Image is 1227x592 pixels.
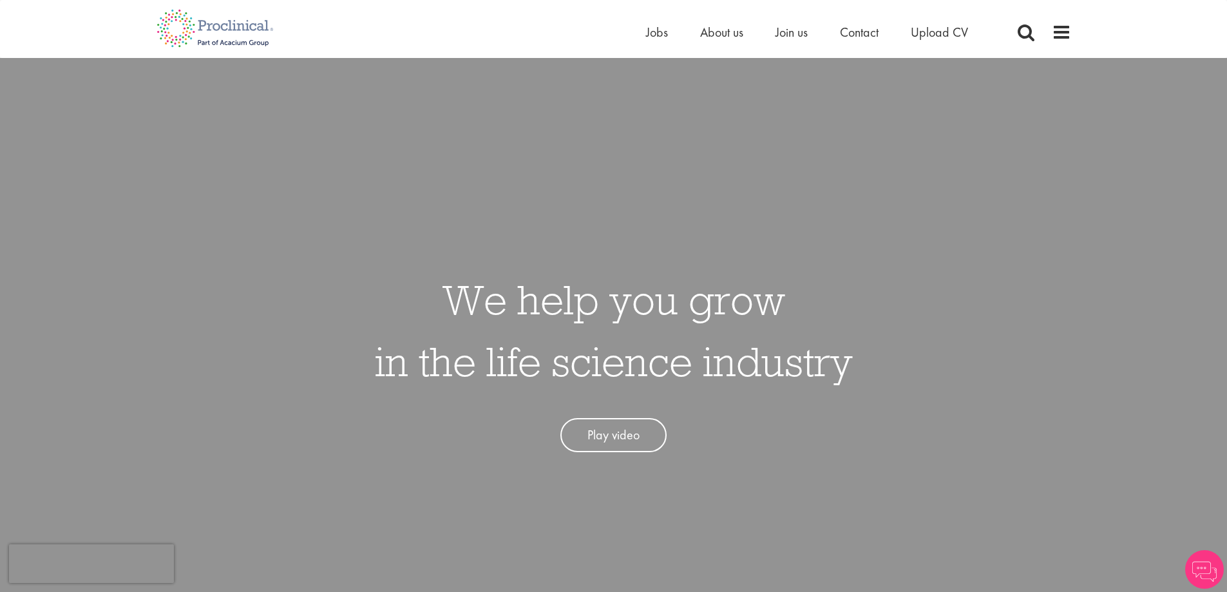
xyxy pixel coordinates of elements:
a: Contact [840,24,879,41]
a: Play video [560,418,667,452]
a: Upload CV [911,24,968,41]
a: About us [700,24,743,41]
a: Join us [775,24,808,41]
h1: We help you grow in the life science industry [375,269,853,392]
a: Jobs [646,24,668,41]
img: Chatbot [1185,550,1224,589]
